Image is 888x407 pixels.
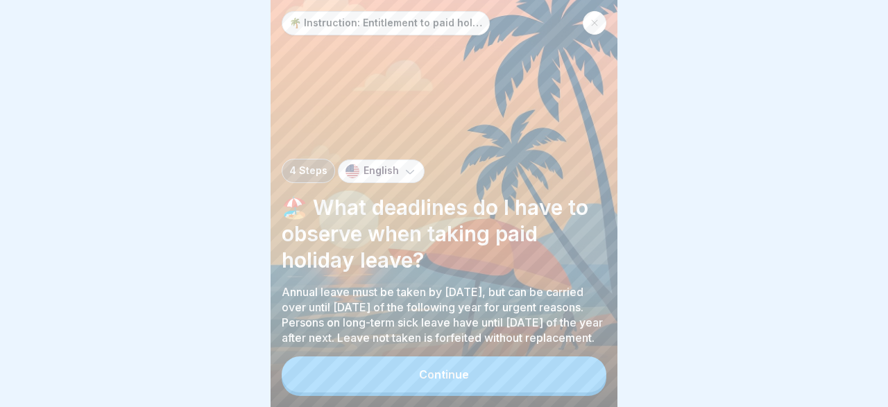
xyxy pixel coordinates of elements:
[282,356,606,392] button: Continue
[282,194,606,273] p: 🏖️ What deadlines do I have to observe when taking paid holiday leave?
[289,165,327,177] p: 4 Steps
[345,164,359,178] img: us.svg
[419,368,469,381] div: Continue
[289,17,482,29] p: 🌴 Instruction: Entitlement to paid holiday leave and deadlines
[364,165,399,177] p: English
[282,284,606,345] p: Annual leave must be taken by [DATE], but can be carried over until [DATE] of the following year ...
